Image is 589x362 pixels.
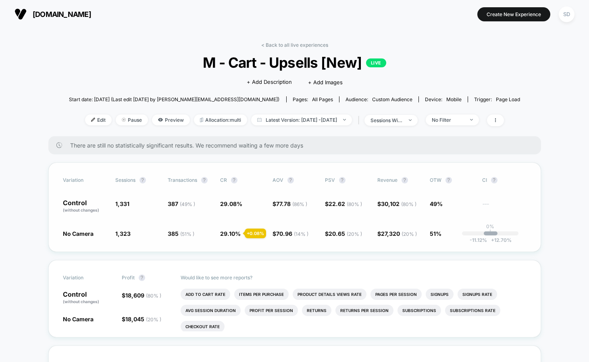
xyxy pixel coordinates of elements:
[302,305,331,316] li: Returns
[125,316,161,322] span: 18,045
[477,7,550,21] button: Create New Experience
[15,8,27,20] img: Visually logo
[201,177,208,183] button: ?
[426,289,454,300] li: Signups
[496,96,520,102] span: Page Load
[115,177,135,183] span: Sessions
[556,6,577,23] button: SD
[139,177,146,183] button: ?
[370,117,403,123] div: sessions with impression
[377,200,416,207] span: $
[146,293,161,299] span: ( 80 % )
[63,208,99,212] span: (without changes)
[194,114,247,125] span: Allocation: multi
[430,230,441,237] span: 51%
[220,200,242,207] span: 29.08 %
[63,177,107,183] span: Variation
[180,201,195,207] span: ( 49 % )
[470,119,473,121] img: end
[257,118,262,122] img: calendar
[398,305,441,316] li: Subscriptions
[401,201,416,207] span: ( 80 % )
[372,96,412,102] span: Custom Audience
[308,79,343,85] span: + Add Images
[115,230,131,237] span: 1,323
[345,96,412,102] div: Audience:
[294,231,308,237] span: ( 14 % )
[293,289,366,300] li: Product Details Views Rate
[122,275,135,281] span: Profit
[180,231,194,237] span: ( 51 % )
[325,230,362,237] span: $
[430,200,443,207] span: 49%
[343,119,346,121] img: end
[245,305,298,316] li: Profit Per Session
[491,237,494,243] span: +
[381,200,416,207] span: 30,102
[445,177,452,183] button: ?
[152,114,190,125] span: Preview
[122,118,126,122] img: end
[430,177,474,183] span: OTW
[63,200,107,213] p: Control
[381,230,417,237] span: 27,320
[293,96,333,102] div: Pages:
[234,289,289,300] li: Items Per Purchase
[487,237,512,243] span: 12.70 %
[418,96,468,102] span: Device:
[402,231,417,237] span: ( 20 % )
[251,114,352,125] span: Latest Version: [DATE] - [DATE]
[181,275,527,281] p: Would like to see more reports?
[474,96,520,102] div: Trigger:
[70,142,525,149] span: There are still no statistically significant results. We recommend waiting a few more days
[273,230,308,237] span: $
[168,177,197,183] span: Transactions
[181,305,241,316] li: Avg Session Duration
[486,223,494,229] p: 0%
[432,117,464,123] div: No Filter
[491,177,497,183] button: ?
[231,177,237,183] button: ?
[287,177,294,183] button: ?
[122,292,161,299] span: $
[63,316,94,322] span: No Camera
[139,275,145,281] button: ?
[292,201,307,207] span: ( 86 % )
[377,177,398,183] span: Revenue
[329,200,362,207] span: 22.62
[325,200,362,207] span: $
[329,230,362,237] span: 20.65
[482,202,527,213] span: ---
[63,291,114,305] p: Control
[116,114,148,125] span: Pause
[347,201,362,207] span: ( 80 % )
[458,289,497,300] li: Signups Rate
[402,177,408,183] button: ?
[409,119,412,121] img: end
[276,230,308,237] span: 70.96
[470,237,487,243] span: -11.12 %
[312,96,333,102] span: all pages
[273,200,307,207] span: $
[335,305,393,316] li: Returns Per Session
[91,118,95,122] img: edit
[115,200,129,207] span: 1,331
[325,177,335,183] span: PSV
[181,289,230,300] li: Add To Cart Rate
[12,8,94,21] button: [DOMAIN_NAME]
[370,289,422,300] li: Pages Per Session
[63,230,94,237] span: No Camera
[377,230,417,237] span: $
[273,177,283,183] span: AOV
[200,118,203,122] img: rebalance
[356,114,364,126] span: |
[220,177,227,183] span: CR
[276,200,307,207] span: 77.78
[245,229,266,238] div: + 0.08 %
[63,275,107,281] span: Variation
[247,78,292,86] span: + Add Description
[482,177,527,183] span: CI
[339,177,345,183] button: ?
[220,230,241,237] span: 29.10 %
[489,229,491,235] p: |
